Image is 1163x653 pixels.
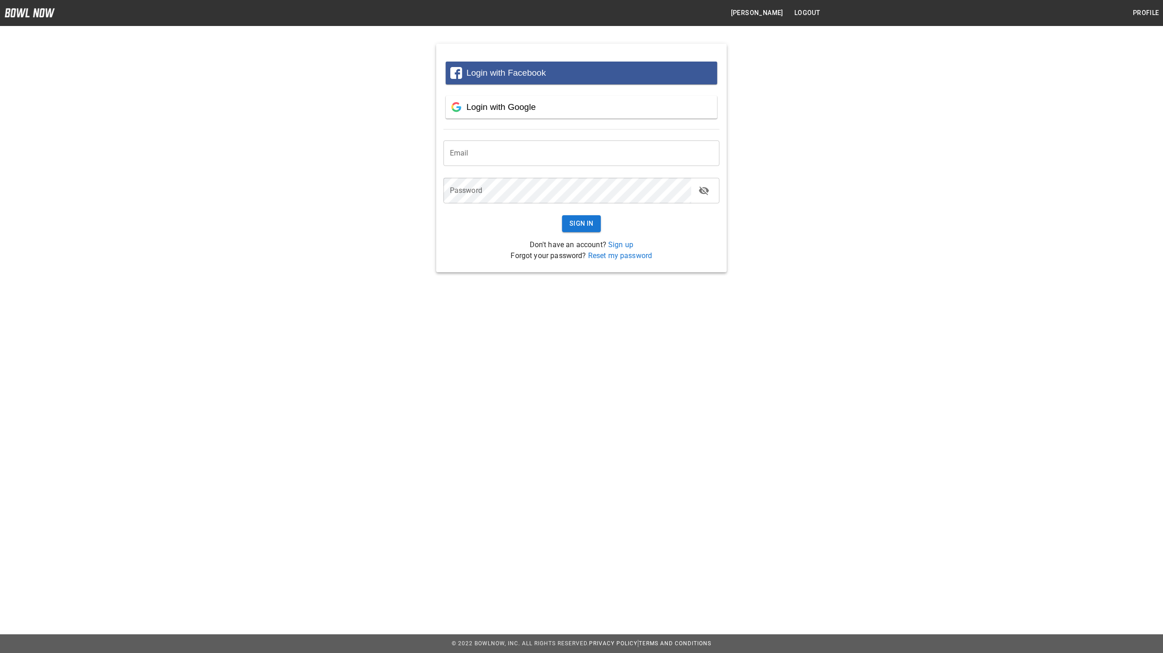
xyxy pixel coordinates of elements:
[589,640,637,647] a: Privacy Policy
[5,8,55,17] img: logo
[466,68,546,78] span: Login with Facebook
[791,5,824,21] button: Logout
[443,250,720,261] p: Forgot your password?
[695,181,713,200] button: toggle password visibility
[608,240,633,249] a: Sign up
[588,251,652,260] a: Reset my password
[639,640,711,647] a: Terms and Conditions
[452,640,589,647] span: © 2022 BowlNow, Inc. All Rights Reserved.
[446,96,717,119] button: Login with Google
[446,62,717,84] button: Login with Facebook
[727,5,787,21] button: [PERSON_NAME]
[1129,5,1163,21] button: Profile
[443,239,720,250] p: Don't have an account?
[562,215,601,232] button: Sign In
[466,102,536,112] span: Login with Google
